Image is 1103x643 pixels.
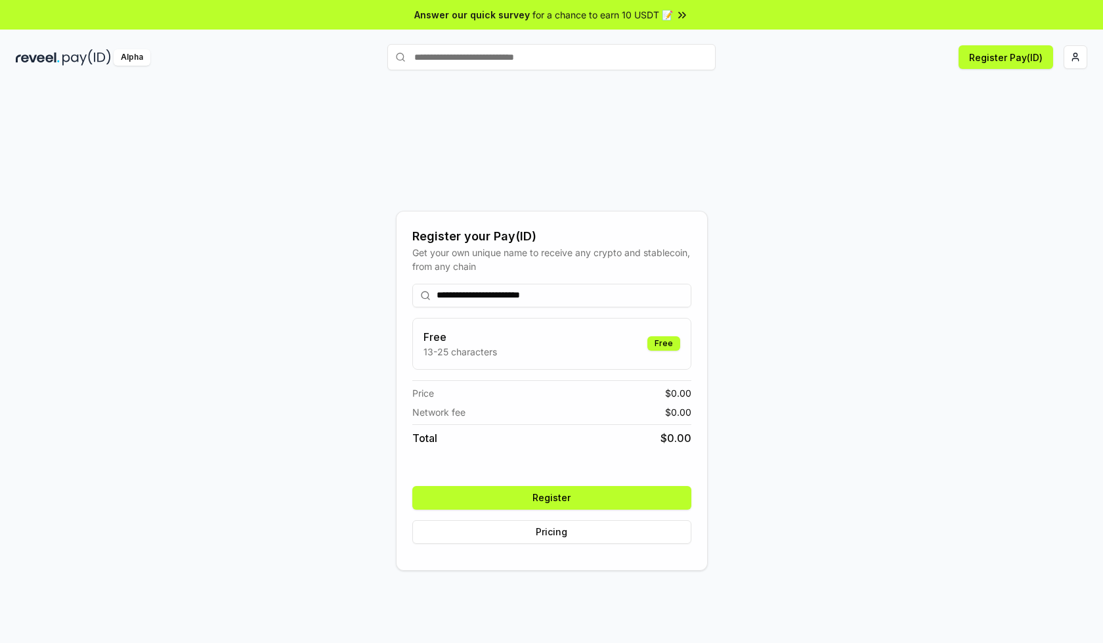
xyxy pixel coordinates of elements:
div: Free [647,336,680,351]
img: pay_id [62,49,111,66]
span: Answer our quick survey [414,8,530,22]
span: $ 0.00 [665,386,691,400]
button: Register Pay(ID) [959,45,1053,69]
div: Alpha [114,49,150,66]
img: reveel_dark [16,49,60,66]
div: Register your Pay(ID) [412,227,691,246]
button: Pricing [412,520,691,544]
span: $ 0.00 [665,405,691,419]
span: Total [412,430,437,446]
span: for a chance to earn 10 USDT 📝 [532,8,673,22]
span: Price [412,386,434,400]
span: Network fee [412,405,465,419]
h3: Free [423,329,497,345]
div: Get your own unique name to receive any crypto and stablecoin, from any chain [412,246,691,273]
button: Register [412,486,691,510]
span: $ 0.00 [660,430,691,446]
p: 13-25 characters [423,345,497,359]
